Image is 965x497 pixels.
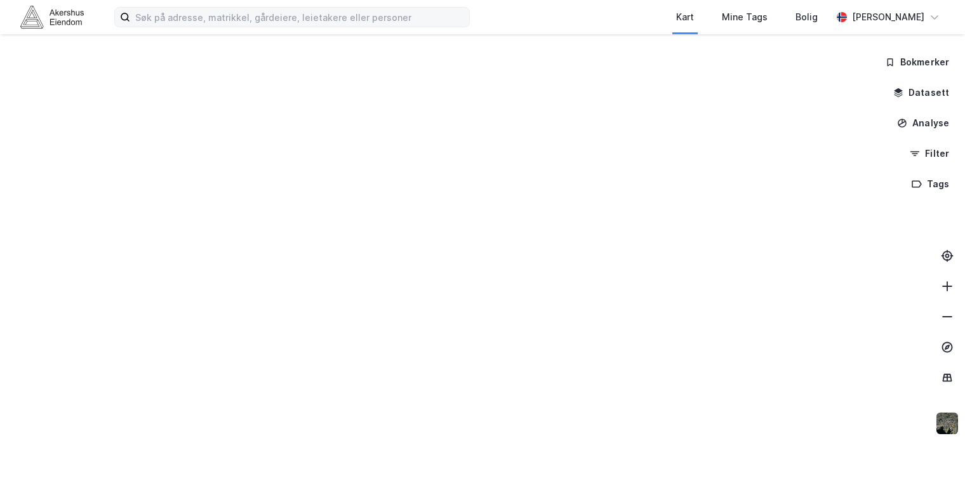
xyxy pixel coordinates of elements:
[852,10,924,25] div: [PERSON_NAME]
[676,10,694,25] div: Kart
[722,10,768,25] div: Mine Tags
[20,6,84,28] img: akershus-eiendom-logo.9091f326c980b4bce74ccdd9f866810c.svg
[902,436,965,497] iframe: Chat Widget
[130,8,469,27] input: Søk på adresse, matrikkel, gårdeiere, leietakere eller personer
[795,10,818,25] div: Bolig
[902,436,965,497] div: Kontrollprogram for chat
